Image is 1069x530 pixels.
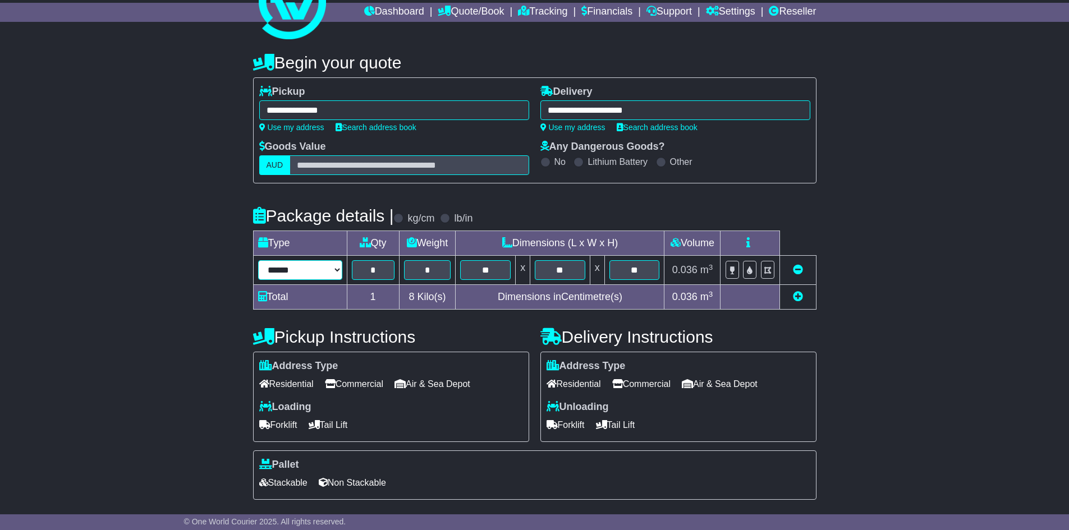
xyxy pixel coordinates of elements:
label: kg/cm [407,213,434,225]
span: Commercial [612,375,671,393]
span: Tail Lift [596,416,635,434]
label: Pallet [259,459,299,471]
td: Dimensions (L x W x H) [456,231,664,256]
sup: 3 [709,290,713,298]
td: Qty [347,231,399,256]
a: Use my address [540,123,605,132]
span: Forklift [547,416,585,434]
span: Stackable [259,474,308,491]
label: AUD [259,155,291,175]
a: Reseller [769,3,816,22]
span: m [700,291,713,302]
a: Remove this item [793,264,803,275]
label: Any Dangerous Goods? [540,141,665,153]
span: Air & Sea Depot [682,375,758,393]
span: 0.036 [672,264,698,275]
td: Volume [664,231,721,256]
a: Add new item [793,291,803,302]
td: Kilo(s) [399,285,456,310]
label: lb/in [454,213,472,225]
span: Non Stackable [319,474,386,491]
h4: Package details | [253,206,394,225]
span: 0.036 [672,291,698,302]
h4: Delivery Instructions [540,328,816,346]
td: Weight [399,231,456,256]
span: Residential [259,375,314,393]
label: Loading [259,401,311,413]
span: Forklift [259,416,297,434]
td: x [516,256,530,285]
label: Delivery [540,86,593,98]
td: 1 [347,285,399,310]
sup: 3 [709,263,713,271]
label: No [554,156,566,167]
label: Address Type [259,360,338,372]
h4: Begin your quote [253,53,816,72]
span: m [700,264,713,275]
a: Financials [581,3,632,22]
a: Tracking [518,3,567,22]
a: Quote/Book [438,3,504,22]
label: Other [670,156,692,167]
td: Type [253,231,347,256]
label: Address Type [547,360,626,372]
a: Use my address [259,123,324,132]
span: 8 [409,291,414,302]
label: Lithium Battery [588,156,648,167]
label: Unloading [547,401,609,413]
a: Search address book [617,123,698,132]
label: Goods Value [259,141,326,153]
h4: Pickup Instructions [253,328,529,346]
span: Commercial [325,375,383,393]
span: © One World Courier 2025. All rights reserved. [184,517,346,526]
td: Dimensions in Centimetre(s) [456,285,664,310]
a: Settings [706,3,755,22]
span: Residential [547,375,601,393]
td: x [590,256,604,285]
span: Tail Lift [309,416,348,434]
a: Dashboard [364,3,424,22]
td: Total [253,285,347,310]
label: Pickup [259,86,305,98]
a: Search address book [336,123,416,132]
span: Air & Sea Depot [394,375,470,393]
a: Support [646,3,692,22]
